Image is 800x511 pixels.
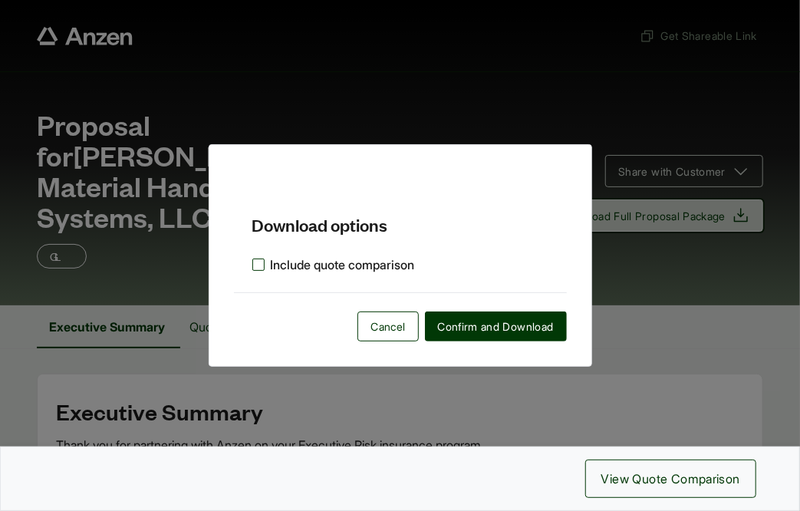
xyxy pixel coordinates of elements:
span: Confirm and Download [438,318,554,335]
h5: Download options [234,188,567,236]
button: View Quote Comparison [585,460,756,498]
button: Cancel [357,312,418,341]
label: Include quote comparison [252,255,415,274]
span: View Quote Comparison [601,470,740,488]
span: Cancel [370,318,405,335]
button: Confirm and Download [425,312,567,341]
